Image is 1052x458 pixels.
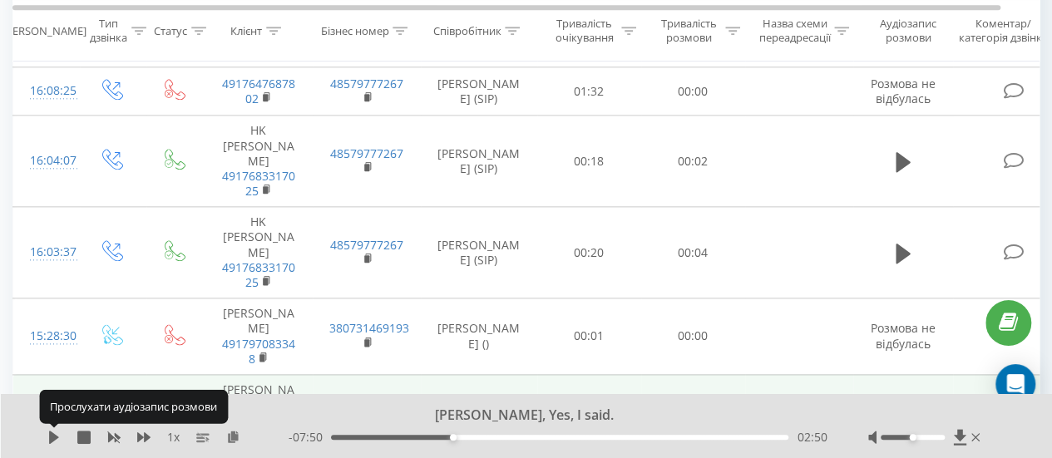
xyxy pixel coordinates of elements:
a: 380731469193 [329,320,409,336]
a: 4917683317025 [222,259,295,290]
div: Статус [154,24,187,38]
span: - 07:50 [289,429,331,446]
td: 10:43 [641,374,745,451]
td: HK [PERSON_NAME] [205,116,313,207]
td: 00:04 [641,207,745,298]
td: 00:02 [641,116,745,207]
div: [PERSON_NAME], Yes, I said. [141,406,891,425]
span: 1 x [167,429,180,446]
td: 00:20 [537,207,641,298]
td: [PERSON_NAME] [205,374,313,451]
div: Клієнт [230,24,262,38]
div: [PERSON_NAME] [2,24,86,38]
td: [PERSON_NAME] (SIP) [421,374,537,451]
div: Співробітник [432,24,501,38]
a: 4917647687802 [222,76,295,106]
td: [PERSON_NAME] (SIP) [421,116,537,207]
div: Назва схеми переадресації [758,17,830,46]
td: [PERSON_NAME] (SIP) [421,207,537,298]
a: 48579777267 [330,76,403,91]
div: Тривалість очікування [551,17,617,46]
div: Тип дзвінка [90,17,127,46]
div: 15:28:30 [30,320,63,352]
div: Тривалість розмови [655,17,721,46]
span: Розмова не відбулась [871,320,936,351]
div: Open Intercom Messenger [995,364,1035,404]
div: 16:08:25 [30,75,63,107]
a: 48579777267 [330,237,403,253]
td: 00:18 [537,116,641,207]
td: [PERSON_NAME] [205,298,313,375]
span: 02:50 [797,429,827,446]
div: 16:03:37 [30,236,63,268]
td: [PERSON_NAME] (SIP) [421,67,537,116]
td: 00:01 [537,298,641,375]
span: Розмова не відбулась [871,76,936,106]
a: 48579777267 [330,145,403,161]
div: Коментар/категорія дзвінка [955,17,1052,46]
a: 491797083348 [222,336,295,367]
td: 00:09 [537,374,641,451]
div: Аудіозапис розмови [867,17,948,46]
div: 16:04:07 [30,145,63,177]
td: 00:00 [641,67,745,116]
div: Accessibility label [910,434,916,441]
td: 01:32 [537,67,641,116]
a: 4917683317025 [222,168,295,199]
td: 00:00 [641,298,745,375]
td: HK [PERSON_NAME] [205,207,313,298]
td: ВП ЄС [PERSON_NAME] [745,374,853,451]
div: Бізнес номер [320,24,388,38]
div: Accessibility label [450,434,457,441]
div: Прослухати аудіозапис розмови [39,390,228,423]
td: [PERSON_NAME] () [421,298,537,375]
